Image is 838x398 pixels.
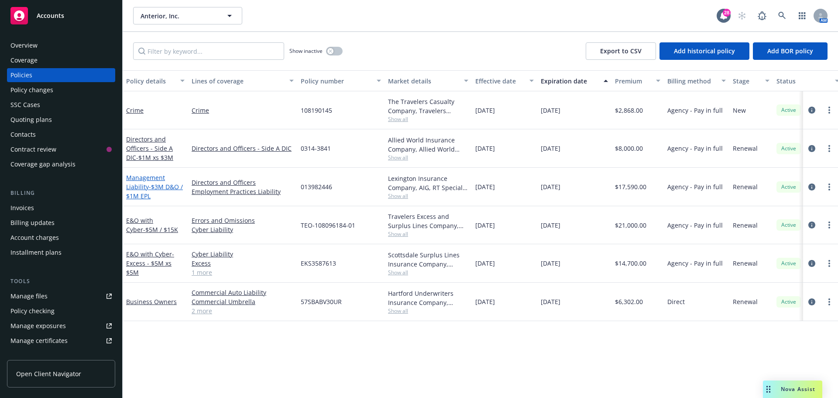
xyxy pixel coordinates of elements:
span: Show inactive [289,47,323,55]
div: Contract review [10,142,56,156]
div: Manage exposures [10,319,66,333]
span: Agency - Pay in full [667,221,723,230]
a: more [824,143,835,154]
span: Show all [388,154,468,161]
span: EKS3587613 [301,259,336,268]
span: - $3M D&O / $1M EPL [126,183,183,200]
div: Stage [733,76,760,86]
div: Travelers Excess and Surplus Lines Company, Travelers Insurance, RT Specialty Insurance Services,... [388,212,468,230]
a: Errors and Omissions [192,216,294,225]
a: Accounts [7,3,115,28]
a: more [824,258,835,269]
span: [DATE] [541,106,560,115]
button: Nova Assist [763,381,822,398]
div: Lexington Insurance Company, AIG, RT Specialty Insurance Services, LLC (RSG Specialty, LLC) [388,174,468,192]
span: $6,302.00 [615,297,643,306]
span: [DATE] [475,106,495,115]
div: Policy checking [10,304,55,318]
a: Contract review [7,142,115,156]
a: Quoting plans [7,113,115,127]
button: Effective date [472,70,537,91]
a: Manage certificates [7,334,115,348]
a: Account charges [7,231,115,245]
a: circleInformation [807,105,817,115]
div: Manage files [10,289,48,303]
span: Show all [388,115,468,123]
span: Renewal [733,221,758,230]
button: Expiration date [537,70,611,91]
button: Billing method [664,70,729,91]
a: E&O with Cyber [126,216,178,234]
span: 108190145 [301,106,332,115]
div: Allied World Insurance Company, Allied World Assurance Company (AWAC), RT Specialty Insurance Ser... [388,135,468,154]
div: Coverage [10,53,38,67]
a: Invoices [7,201,115,215]
a: Directors and Officers - Side A DIC [126,135,173,162]
a: Directors and Officers - Side A DIC [192,144,294,153]
span: Agency - Pay in full [667,144,723,153]
div: SSC Cases [10,98,40,112]
span: Active [780,145,797,152]
a: 1 more [192,268,294,277]
div: Effective date [475,76,524,86]
div: 28 [723,9,731,17]
span: [DATE] [475,182,495,191]
a: circleInformation [807,182,817,192]
span: Renewal [733,182,758,191]
button: Add historical policy [659,42,749,60]
button: Policy number [297,70,385,91]
button: Stage [729,70,773,91]
span: $17,590.00 [615,182,646,191]
span: $2,868.00 [615,106,643,115]
span: Show all [388,230,468,238]
div: Coverage gap analysis [10,157,76,171]
a: circleInformation [807,220,817,230]
span: Show all [388,269,468,276]
a: Installment plans [7,246,115,260]
a: Manage files [7,289,115,303]
span: [DATE] [541,297,560,306]
span: Active [780,106,797,114]
a: circleInformation [807,143,817,154]
div: Manage claims [10,349,55,363]
span: 013982446 [301,182,332,191]
span: [DATE] [475,144,495,153]
span: Active [780,221,797,229]
div: Policy changes [10,83,53,97]
div: Account charges [10,231,59,245]
a: more [824,105,835,115]
div: Invoices [10,201,34,215]
div: Market details [388,76,459,86]
span: Agency - Pay in full [667,182,723,191]
a: Crime [192,106,294,115]
a: Crime [126,106,144,114]
a: Business Owners [126,298,177,306]
span: Direct [667,297,685,306]
span: Active [780,260,797,267]
span: - $5M / $15K [143,225,178,234]
span: [DATE] [541,221,560,230]
div: Overview [10,38,38,52]
a: more [824,182,835,192]
div: Premium [615,76,651,86]
a: Employment Practices Liability [192,187,294,196]
span: $14,700.00 [615,259,646,268]
span: Add BOR policy [767,47,813,55]
span: Agency - Pay in full [667,106,723,115]
button: Market details [385,70,472,91]
div: Scottsdale Surplus Lines Insurance Company, Scottsdale Insurance Company (Nationwide), RT Special... [388,250,468,269]
span: Nova Assist [781,385,815,393]
a: Switch app [793,7,811,24]
a: E&O with Cyber [126,250,174,277]
span: Renewal [733,297,758,306]
div: Expiration date [541,76,598,86]
a: Cyber Liability [192,225,294,234]
button: Premium [611,70,664,91]
span: 0314-3841 [301,144,331,153]
div: Billing updates [10,216,55,230]
div: Installment plans [10,246,62,260]
div: The Travelers Casualty Company, Travelers Insurance [388,97,468,115]
span: Show all [388,307,468,315]
a: Manage exposures [7,319,115,333]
